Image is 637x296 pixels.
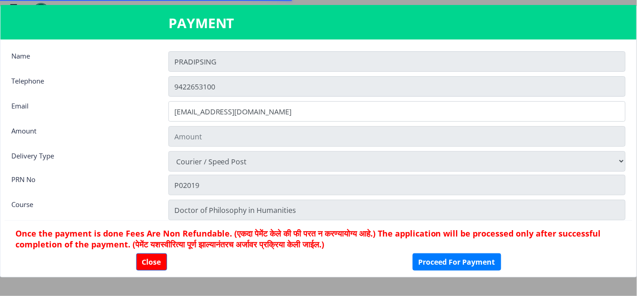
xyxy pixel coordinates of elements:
input: Email [168,101,626,122]
h3: PAYMENT [168,14,469,32]
div: Name [5,51,162,69]
input: Name [168,51,626,72]
div: Amount [5,126,162,144]
input: Zipcode [168,200,626,220]
div: Delivery Type [5,151,162,169]
div: Email [5,101,162,119]
button: Close [136,253,167,271]
h6: Once the payment is done Fees Are Non Refundable. (एकदा पेमेंट केले की फी परत न करण्यायोग्य आहे.)... [15,228,622,250]
div: Telephone [5,76,162,94]
div: PRN No [5,175,162,193]
button: Proceed For Payment [413,253,501,271]
div: Course [5,200,162,218]
input: Zipcode [168,175,626,195]
input: Amount [168,126,626,147]
input: Telephone [168,76,626,97]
